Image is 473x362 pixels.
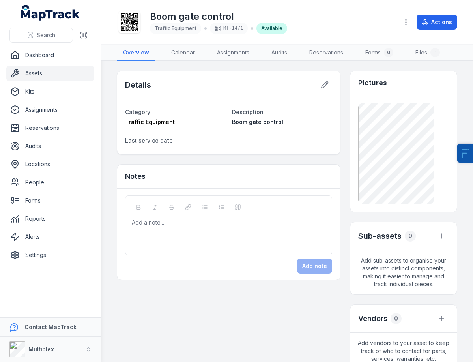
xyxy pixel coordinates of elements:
span: Boom gate control [232,118,283,125]
span: Category [125,109,150,115]
strong: Contact MapTrack [24,324,77,330]
div: 0 [405,231,416,242]
button: Actions [417,15,457,30]
a: Files1 [409,45,446,61]
button: Search [9,28,73,43]
span: Traffic Equipment [155,25,196,31]
h2: Details [125,79,151,90]
a: Settings [6,247,94,263]
a: MapTrack [21,5,80,21]
h3: Notes [125,171,146,182]
h1: Boom gate control [150,10,287,23]
a: Dashboard [6,47,94,63]
span: Traffic Equipment [125,118,175,125]
a: Forms [6,193,94,208]
a: Locations [6,156,94,172]
a: Audits [265,45,294,61]
a: Audits [6,138,94,154]
a: Assets [6,66,94,81]
div: 0 [384,48,393,57]
a: Reservations [6,120,94,136]
h2: Sub-assets [358,231,402,242]
div: Available [256,23,287,34]
a: Kits [6,84,94,99]
div: MT-1471 [210,23,248,34]
span: Add sub-assets to organise your assets into distinct components, making it easier to manage and t... [350,250,457,294]
a: Assignments [211,45,256,61]
a: Overview [117,45,155,61]
span: Description [232,109,264,115]
div: 1 [430,48,440,57]
span: Last service date [125,137,173,144]
a: Alerts [6,229,94,245]
h3: Vendors [358,313,387,324]
strong: Multiplex [28,346,54,353]
a: Calendar [165,45,201,61]
a: People [6,174,94,190]
a: Forms0 [359,45,400,61]
span: Search [37,31,55,39]
h3: Pictures [358,77,387,88]
a: Reports [6,211,94,227]
a: Assignments [6,102,94,118]
a: Reservations [303,45,350,61]
div: 0 [391,313,402,324]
